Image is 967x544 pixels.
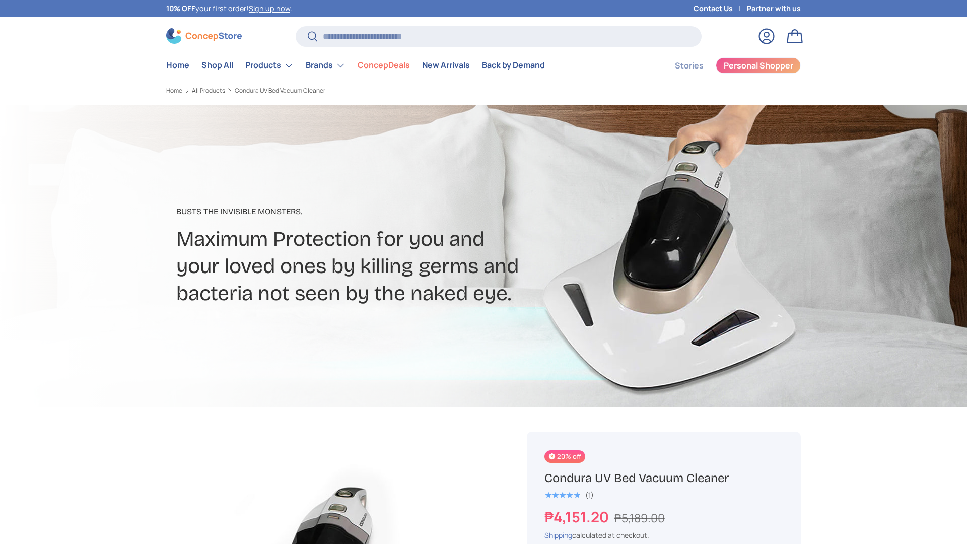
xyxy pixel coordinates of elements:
[544,530,783,540] div: calculated at checkout.
[166,88,182,94] a: Home
[651,55,801,76] nav: Secondary
[306,55,346,76] a: Brands
[544,489,594,500] a: 5.0 out of 5.0 stars (1)
[300,55,352,76] summary: Brands
[724,61,793,70] span: Personal Shopper
[422,55,470,75] a: New Arrivals
[166,55,189,75] a: Home
[544,450,585,463] span: 20% off
[544,507,611,527] strong: ₱4,151.20
[166,55,545,76] nav: Primary
[249,4,290,13] a: Sign up now
[239,55,300,76] summary: Products
[192,88,225,94] a: All Products
[675,56,704,76] a: Stories
[235,88,325,94] a: Condura UV Bed Vacuum Cleaner
[166,3,292,14] p: your first order! .
[482,55,545,75] a: Back by Demand
[694,3,747,14] a: Contact Us
[747,3,801,14] a: Partner with us
[245,55,294,76] a: Products
[544,490,580,500] span: ★★★★★
[544,530,572,540] a: Shipping
[166,4,195,13] strong: 10% OFF
[166,86,503,95] nav: Breadcrumbs
[166,28,242,44] img: ConcepStore
[585,491,594,499] div: (1)
[614,510,665,526] s: ₱5,189.00
[716,57,801,74] a: Personal Shopper
[544,470,783,486] h1: Condura UV Bed Vacuum Cleaner
[358,55,410,75] a: ConcepDeals
[176,226,563,307] h2: Maximum Protection for you and your loved ones by killing germs and bacteria not seen by the nake...
[176,206,563,218] p: Busts The Invisible Monsters​.
[544,491,580,500] div: 5.0 out of 5.0 stars
[201,55,233,75] a: Shop All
